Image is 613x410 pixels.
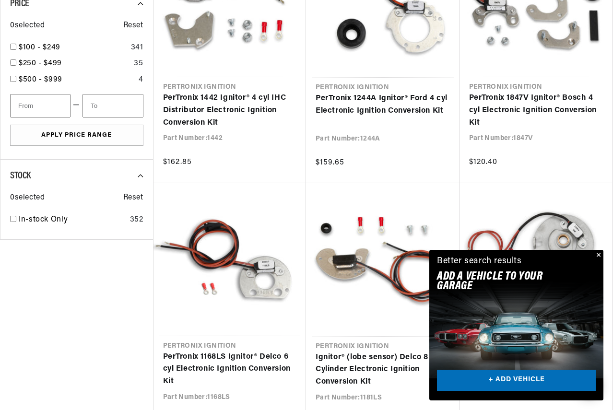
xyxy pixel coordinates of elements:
div: 35 [134,58,143,70]
span: $250 - $499 [19,59,62,67]
a: PerTronix 1244A Ignitor® Ford 4 cyl Electronic Ignition Conversion Kit [316,93,450,117]
div: 341 [131,42,143,54]
span: Stock [10,171,31,181]
div: 4 [139,74,143,86]
a: In-stock Only [19,214,126,226]
div: Better search results [437,255,522,269]
div: 352 [130,214,143,226]
span: 0 selected [10,20,45,32]
input: To [83,94,143,117]
span: $500 - $999 [19,76,62,83]
a: PerTronix 1847V Ignitor® Bosch 4 cyl Electronic Ignition Conversion Kit [469,92,603,129]
span: $100 - $249 [19,44,60,51]
span: — [73,99,80,112]
span: 0 selected [10,192,45,204]
span: Reset [123,20,143,32]
input: From [10,94,71,117]
a: PerTronix 1442 Ignitor® 4 cyl IHC Distributor Electronic Ignition Conversion Kit [163,92,297,129]
span: Reset [123,192,143,204]
a: PerTronix 1168LS Ignitor® Delco 6 cyl Electronic Ignition Conversion Kit [163,351,297,388]
a: Ignitor® (lobe sensor) Delco 8 Cylinder Electronic Ignition Conversion Kit [316,351,450,388]
h2: Add A VEHICLE to your garage [437,272,572,292]
button: Close [592,250,603,261]
a: + ADD VEHICLE [437,370,596,391]
button: Apply Price Range [10,125,143,146]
